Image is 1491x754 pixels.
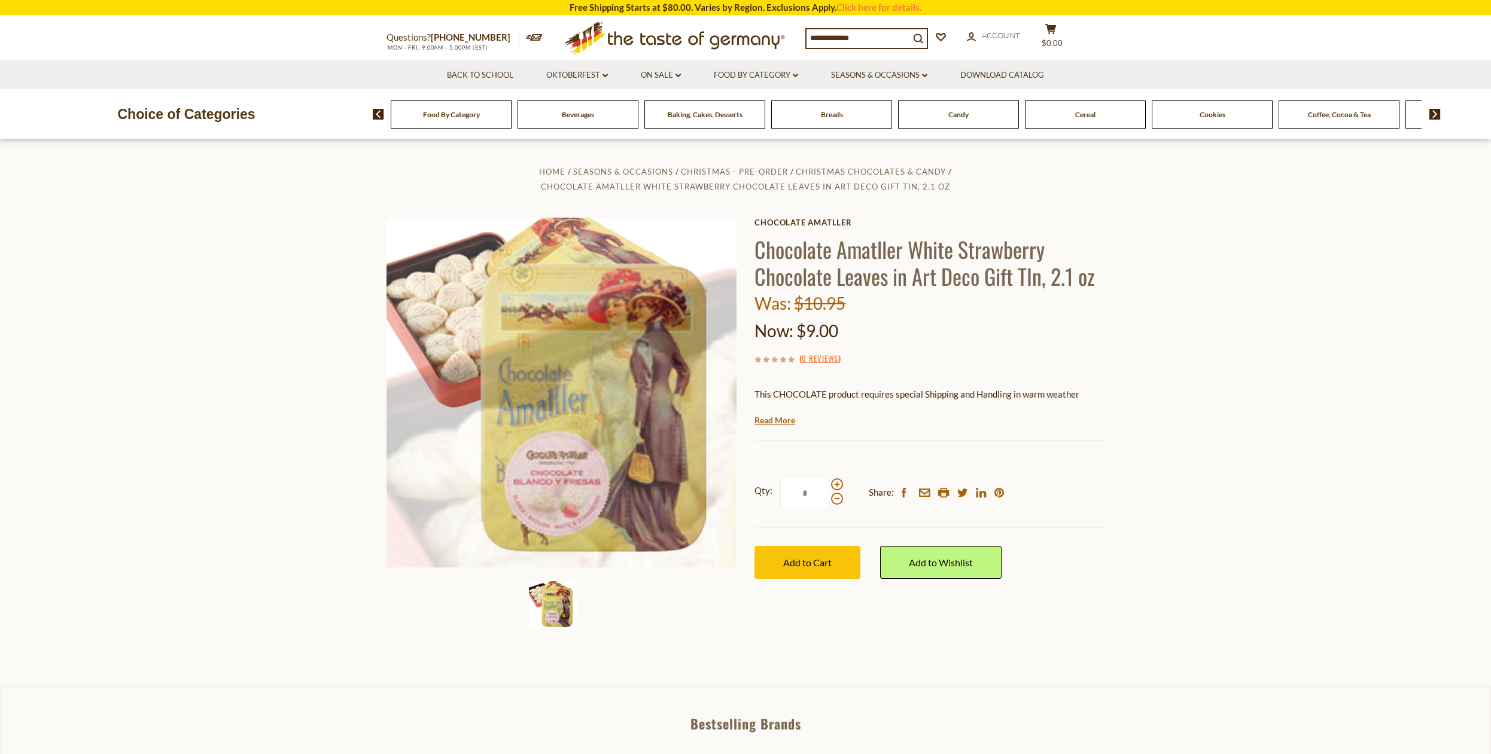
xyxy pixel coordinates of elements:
[668,110,743,119] a: Baking, Cakes, Desserts
[754,218,1104,227] a: Chocolate Amatller
[783,557,832,568] span: Add to Cart
[1429,109,1441,120] img: next arrow
[754,387,1104,402] p: This CHOCOLATE product requires special Shipping and Handling in warm weather
[754,236,1104,289] h1: Chocolate Amatller White Strawberry Chocolate Leaves in Art Deco Gift TIn, 2.1 oz
[714,69,798,82] a: Food By Category
[754,546,860,579] button: Add to Cart
[641,69,681,82] a: On Sale
[562,110,594,119] a: Beverages
[387,44,488,51] span: MON - FRI, 9:00AM - 5:00PM (EST)
[802,352,838,365] a: 0 Reviews
[546,69,608,82] a: Oktoberfest
[1033,23,1069,53] button: $0.00
[387,218,737,567] img: Chocolate Amatller White Strawberry Chocolate Leaves in Art Deco Gift TIn, 2.1 oz
[796,320,838,341] span: $9.00
[796,167,946,176] a: Christmas Chocolates & Candy
[754,414,795,426] a: Read More
[1308,110,1371,119] a: Coffee, Cocoa & Tea
[423,110,480,119] a: Food By Category
[831,69,927,82] a: Seasons & Occasions
[573,167,673,176] a: Seasons & Occasions
[794,293,845,313] span: $10.95
[1200,110,1225,119] a: Cookies
[387,30,519,45] p: Questions?
[1042,38,1063,48] span: $0.00
[836,2,921,13] a: Click here for details.
[766,411,1104,426] li: We will ship this product in heat-protective packaging and ice during warm weather months or to w...
[754,293,791,313] label: Was:
[754,483,772,498] strong: Qty:
[539,167,565,176] a: Home
[447,69,513,82] a: Back to School
[948,110,969,119] a: Candy
[880,546,1002,579] a: Add to Wishlist
[982,30,1020,40] span: Account
[967,29,1020,42] a: Account
[754,320,793,341] label: Now:
[799,352,841,364] span: ( )
[541,182,950,191] a: Chocolate Amatller White Strawberry Chocolate Leaves in Art Deco Gift TIn, 2.1 oz
[529,581,577,629] img: Chocolate Amatller White Strawberry Chocolate Leaves in Art Deco Gift TIn, 2.1 oz
[431,32,510,42] a: [PHONE_NUMBER]
[373,109,384,120] img: previous arrow
[960,69,1044,82] a: Download Catalog
[780,477,829,509] input: Qty:
[681,167,788,176] a: Christmas - PRE-ORDER
[869,485,894,500] span: Share:
[821,110,843,119] a: Breads
[1075,110,1096,119] a: Cereal
[1,717,1490,730] div: Bestselling Brands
